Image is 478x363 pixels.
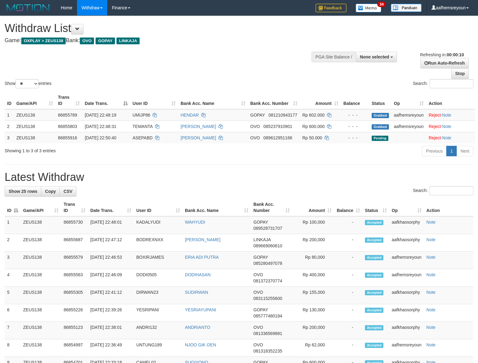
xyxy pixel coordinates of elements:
[5,132,14,143] td: 3
[21,304,61,322] td: ZEUS138
[116,38,140,44] span: LINKAJA
[365,220,383,225] span: Accepted
[334,269,362,287] td: -
[21,199,61,216] th: Game/API: activate to sort column ascending
[292,199,334,216] th: Amount: activate to sort column ascending
[5,79,51,88] label: Show entries
[250,135,260,140] span: OVO
[413,186,473,195] label: Search:
[377,2,386,7] span: 34
[253,296,282,301] span: Copy 083115255600 to clipboard
[442,113,451,118] a: Note
[391,92,426,109] th: Op: activate to sort column ascending
[61,322,88,339] td: 86855123
[389,287,424,304] td: aafkhaosorphy
[426,109,475,121] td: ·
[389,322,424,339] td: aafkhaosorphy
[302,135,322,140] span: Rp 50.000
[427,255,436,260] a: Note
[5,109,14,121] td: 1
[389,216,424,234] td: aafkhaosorphy
[389,199,424,216] th: Op: activate to sort column ascending
[312,52,356,62] div: PGA Site Balance /
[181,113,199,118] a: HENDAR
[292,234,334,252] td: Rp 200,000
[85,113,116,118] span: [DATE] 22:48:19
[427,237,436,242] a: Note
[356,4,382,12] img: Button%20Memo.svg
[427,290,436,295] a: Note
[134,322,182,339] td: ANDRI132
[181,135,216,140] a: [PERSON_NAME]
[21,322,61,339] td: ZEUS138
[61,269,88,287] td: 86855563
[389,269,424,287] td: aafhemsreyoun
[14,121,55,132] td: ZEUS138
[61,234,88,252] td: 86855687
[253,313,282,318] span: Copy 085777480184 to clipboard
[253,237,271,242] span: LINKAJA
[343,135,367,141] div: - - -
[253,307,268,312] span: GOPAY
[253,243,282,248] span: Copy 089669060610 to clipboard
[55,92,82,109] th: Trans ID: activate to sort column ascending
[451,68,469,79] a: Stop
[251,199,292,216] th: Bank Acc. Number: activate to sort column ascending
[253,290,263,295] span: OVO
[369,92,391,109] th: Status
[334,252,362,269] td: -
[178,92,248,109] th: Bank Acc. Name: activate to sort column ascending
[389,339,424,357] td: aafhemsreyoun
[334,322,362,339] td: -
[5,171,473,183] h1: Latest Withdraw
[292,287,334,304] td: Rp 155,000
[88,252,134,269] td: [DATE] 22:46:53
[5,234,21,252] td: 2
[264,135,292,140] span: Copy 089612951166 to clipboard
[253,349,282,353] span: Copy 081318352235 to clipboard
[21,339,61,357] td: ZEUS138
[372,124,389,130] span: Grabbed
[5,322,21,339] td: 7
[59,186,76,197] a: CSV
[134,252,182,269] td: BOXIRJAMES
[14,132,55,143] td: ZEUS138
[427,272,436,277] a: Note
[447,52,464,57] strong: 00:00:10
[253,255,268,260] span: GOPAY
[334,216,362,234] td: -
[389,304,424,322] td: aafkhaosorphy
[456,146,473,156] a: Next
[88,287,134,304] td: [DATE] 22:41:12
[21,252,61,269] td: ZEUS138
[5,304,21,322] td: 6
[426,92,475,109] th: Action
[360,54,389,59] span: None selected
[5,3,51,12] img: MOTION_logo.png
[253,261,282,266] span: Copy 085280497078 to clipboard
[427,342,436,347] a: Note
[334,199,362,216] th: Balance: activate to sort column ascending
[185,237,220,242] a: [PERSON_NAME]
[21,216,61,234] td: ZEUS138
[88,322,134,339] td: [DATE] 22:38:01
[9,189,37,194] span: Show 25 rows
[5,252,21,269] td: 3
[130,92,178,109] th: User ID: activate to sort column ascending
[300,92,341,109] th: Amount: activate to sort column ascending
[5,199,21,216] th: ID: activate to sort column descending
[185,307,216,312] a: YESRIAYUPANI
[88,234,134,252] td: [DATE] 22:47:12
[185,342,216,347] a: NJOO GIK OEN
[365,343,383,348] span: Accepted
[61,252,88,269] td: 86855579
[365,255,383,260] span: Accepted
[426,132,475,143] td: ·
[58,113,77,118] span: 86855789
[446,146,457,156] a: 1
[185,220,205,225] a: WAHYUDI
[365,273,383,278] span: Accepted
[185,272,210,277] a: DODIHASAN
[334,339,362,357] td: -
[14,109,55,121] td: ZEUS138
